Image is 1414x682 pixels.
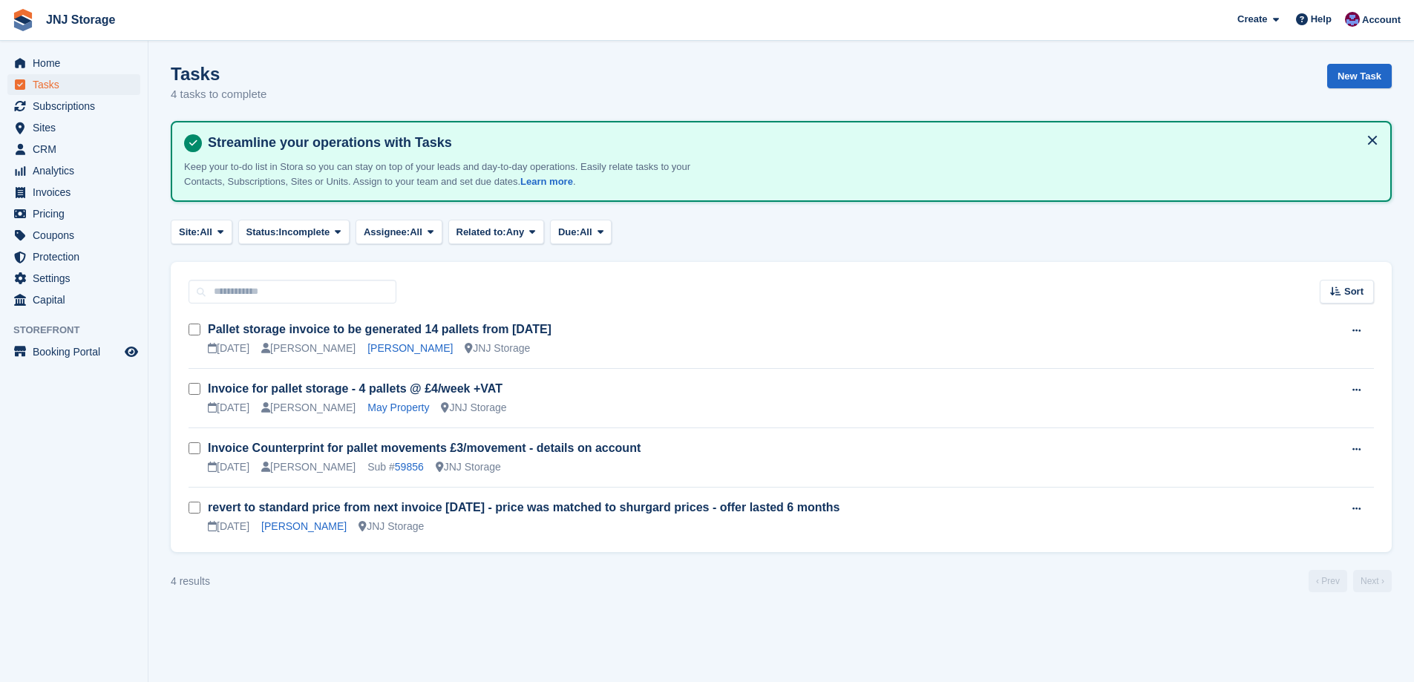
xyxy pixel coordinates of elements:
[506,225,525,240] span: Any
[238,220,350,244] button: Status: Incomplete
[7,225,140,246] a: menu
[456,225,506,240] span: Related to:
[1353,570,1392,592] a: Next
[7,117,140,138] a: menu
[208,442,641,454] a: Invoice Counterprint for pallet movements £3/movement - details on account
[33,203,122,224] span: Pricing
[200,225,212,240] span: All
[7,139,140,160] a: menu
[202,134,1378,151] h4: Streamline your operations with Tasks
[7,341,140,362] a: menu
[171,574,210,589] div: 4 results
[33,117,122,138] span: Sites
[33,96,122,117] span: Subscriptions
[208,323,551,335] a: Pallet storage invoice to be generated 14 pallets from [DATE]
[580,225,592,240] span: All
[208,459,249,475] div: [DATE]
[7,246,140,267] a: menu
[441,400,506,416] div: JNJ Storage
[1306,570,1395,592] nav: Page
[520,176,573,187] a: Learn more
[208,341,249,356] div: [DATE]
[171,86,266,103] p: 4 tasks to complete
[33,289,122,310] span: Capital
[359,519,424,534] div: JNJ Storage
[261,459,356,475] div: [PERSON_NAME]
[33,246,122,267] span: Protection
[7,74,140,95] a: menu
[1311,12,1332,27] span: Help
[7,289,140,310] a: menu
[465,341,530,356] div: JNJ Storage
[33,341,122,362] span: Booking Portal
[12,9,34,31] img: stora-icon-8386f47178a22dfd0bd8f6a31ec36ba5ce8667c1dd55bd0f319d3a0aa187defe.svg
[33,225,122,246] span: Coupons
[367,401,429,413] a: May Property
[1345,12,1360,27] img: Jonathan Scrase
[558,225,580,240] span: Due:
[122,343,140,361] a: Preview store
[33,139,122,160] span: CRM
[261,341,356,356] div: [PERSON_NAME]
[7,53,140,73] a: menu
[1344,284,1364,299] span: Sort
[208,400,249,416] div: [DATE]
[261,520,347,532] a: [PERSON_NAME]
[7,182,140,203] a: menu
[7,268,140,289] a: menu
[356,220,442,244] button: Assignee: All
[184,160,704,188] p: Keep your to-do list in Stora so you can stay on top of your leads and day-to-day operations. Eas...
[261,400,356,416] div: [PERSON_NAME]
[40,7,121,32] a: JNJ Storage
[279,225,330,240] span: Incomplete
[33,53,122,73] span: Home
[1237,12,1267,27] span: Create
[448,220,544,244] button: Related to: Any
[246,225,279,240] span: Status:
[1327,64,1392,88] a: New Task
[33,268,122,289] span: Settings
[171,64,266,84] h1: Tasks
[7,203,140,224] a: menu
[208,519,249,534] div: [DATE]
[171,220,232,244] button: Site: All
[33,74,122,95] span: Tasks
[208,382,503,395] a: Invoice for pallet storage - 4 pallets @ £4/week +VAT
[395,461,424,473] a: 59856
[436,459,501,475] div: JNJ Storage
[33,182,122,203] span: Invoices
[367,459,424,475] div: Sub #
[7,160,140,181] a: menu
[208,501,839,514] a: revert to standard price from next invoice [DATE] - price was matched to shurgard prices - offer ...
[179,225,200,240] span: Site:
[367,342,453,354] a: [PERSON_NAME]
[1309,570,1347,592] a: Previous
[1362,13,1401,27] span: Account
[410,225,422,240] span: All
[7,96,140,117] a: menu
[13,323,148,338] span: Storefront
[33,160,122,181] span: Analytics
[364,225,410,240] span: Assignee:
[550,220,612,244] button: Due: All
